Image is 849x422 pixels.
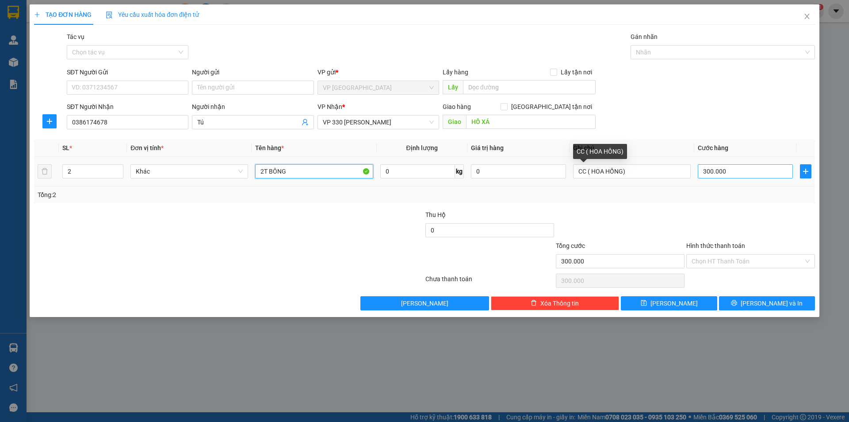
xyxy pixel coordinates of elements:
[424,274,555,290] div: Chưa thanh toán
[463,80,596,94] input: Dọc đường
[106,12,113,19] img: icon
[317,103,342,110] span: VP Nhận
[67,67,188,77] div: SĐT Người Gửi
[803,13,811,20] span: close
[800,168,811,175] span: plus
[719,296,815,310] button: printer[PERSON_NAME] và In
[42,114,57,128] button: plus
[455,164,464,178] span: kg
[255,164,373,178] input: VD: Bàn, Ghế
[38,190,328,200] div: Tổng: 2
[556,242,585,249] span: Tổng cước
[130,144,164,151] span: Đơn vị tính
[650,298,698,308] span: [PERSON_NAME]
[557,67,596,77] span: Lấy tận nơi
[255,144,284,151] span: Tên hàng
[741,298,803,308] span: [PERSON_NAME] và In
[795,4,819,29] button: Close
[192,102,314,112] div: Người nhận
[67,33,84,40] label: Tác vụ
[443,80,463,94] span: Lấy
[573,164,691,178] input: Ghi Chú
[136,165,243,178] span: Khác
[401,298,448,308] span: [PERSON_NAME]
[471,164,566,178] input: 0
[443,69,468,76] span: Lấy hàng
[443,103,471,110] span: Giao hàng
[192,67,314,77] div: Người gửi
[570,139,694,157] th: Ghi chú
[34,12,40,18] span: plus
[698,144,728,151] span: Cước hàng
[531,300,537,307] span: delete
[800,164,811,178] button: plus
[67,102,188,112] div: SĐT Người Nhận
[508,102,596,112] span: [GEOGRAPHIC_DATA] tận nơi
[731,300,737,307] span: printer
[621,296,717,310] button: save[PERSON_NAME]
[641,300,647,307] span: save
[323,116,434,129] span: VP 330 Lê Duẫn
[406,144,438,151] span: Định lượng
[43,118,56,125] span: plus
[302,119,309,126] span: user-add
[360,296,489,310] button: [PERSON_NAME]
[425,211,446,218] span: Thu Hộ
[471,144,504,151] span: Giá trị hàng
[491,296,620,310] button: deleteXóa Thông tin
[686,242,745,249] label: Hình thức thanh toán
[317,67,439,77] div: VP gửi
[38,164,52,178] button: delete
[34,11,92,18] span: TẠO ĐƠN HÀNG
[323,81,434,94] span: VP Đà Lạt
[631,33,658,40] label: Gán nhãn
[106,11,199,18] span: Yêu cầu xuất hóa đơn điện tử
[443,115,466,129] span: Giao
[540,298,579,308] span: Xóa Thông tin
[466,115,596,129] input: Dọc đường
[62,144,69,151] span: SL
